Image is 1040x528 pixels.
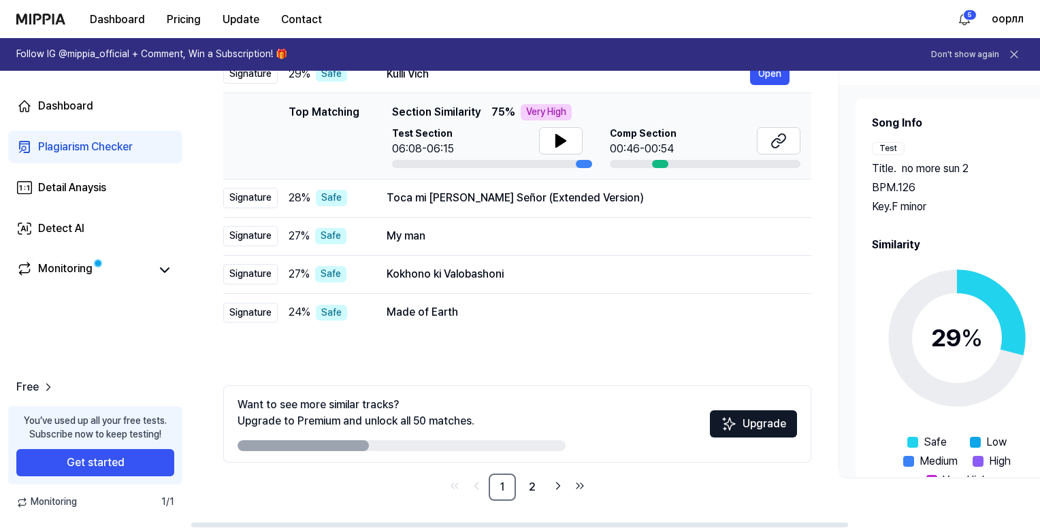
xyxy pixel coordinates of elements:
[38,98,93,114] div: Dashboard
[16,261,150,280] a: Monitoring
[570,476,589,495] a: Go to last page
[961,323,983,352] span: %
[710,422,797,435] a: SparklesUpgrade
[872,161,896,177] span: Title .
[8,171,182,204] a: Detail Anaysis
[8,90,182,122] a: Dashboard
[223,188,278,208] div: Signature
[943,472,988,489] span: Very High
[223,303,278,323] div: Signature
[931,320,983,357] div: 29
[549,476,568,495] a: Go to next page
[920,453,958,469] span: Medium
[212,1,270,38] a: Update
[16,495,77,509] span: Monitoring
[392,104,481,120] span: Section Similarity
[212,6,270,33] button: Update
[445,476,464,495] a: Go to first page
[315,228,346,244] div: Safe
[16,379,39,395] span: Free
[992,11,1024,27] button: оорлл
[902,161,969,177] span: no more sun 2
[289,66,310,82] span: 29 %
[289,104,359,168] div: Top Matching
[387,228,790,244] div: My man
[223,474,811,501] nav: pagination
[24,414,167,441] div: You’ve used up all your free tests. Subscribe now to keep testing!
[289,190,310,206] span: 28 %
[610,127,677,141] span: Comp Section
[387,304,790,320] div: Made of Earth
[489,474,516,501] a: 1
[521,104,572,120] div: Very High
[392,127,454,141] span: Test Section
[519,474,546,501] a: 2
[610,141,677,157] div: 00:46-00:54
[392,141,454,157] div: 06:08-06:15
[963,10,977,20] div: 5
[156,6,212,33] button: Pricing
[387,66,750,82] div: Kulli Vich
[8,131,182,163] a: Plagiarism Checker
[315,266,346,282] div: Safe
[238,397,474,429] div: Want to see more similar tracks? Upgrade to Premium and unlock all 50 matches.
[223,226,278,246] div: Signature
[16,449,174,476] button: Get started
[954,8,975,30] button: 알림5
[387,190,790,206] div: Toca mi [PERSON_NAME] Señor (Extended Version)
[16,14,65,24] img: logo
[467,476,486,495] a: Go to previous page
[710,410,797,438] button: Upgrade
[491,104,515,120] span: 75 %
[223,264,278,284] div: Signature
[316,305,347,321] div: Safe
[750,63,790,85] button: Open
[38,220,84,237] div: Detect AI
[79,6,156,33] button: Dashboard
[38,180,106,196] div: Detail Anaysis
[316,190,347,206] div: Safe
[16,48,287,61] h1: Follow IG @mippia_official + Comment, Win a Subscription! 🎁
[986,434,1007,450] span: Low
[289,228,310,244] span: 27 %
[289,266,310,282] span: 27 %
[931,49,999,61] button: Don't show again
[956,11,973,27] img: 알림
[721,416,737,432] img: Sparkles
[387,266,790,282] div: Kokhono ki Valobashoni
[8,212,182,245] a: Detect AI
[161,495,174,509] span: 1 / 1
[38,139,133,155] div: Plagiarism Checker
[989,453,1011,469] span: High
[270,6,333,33] button: Contact
[924,434,947,450] span: Safe
[289,304,310,320] span: 24 %
[316,66,347,82] div: Safe
[872,142,905,155] div: Test
[38,261,93,280] div: Monitoring
[16,379,55,395] a: Free
[223,64,278,84] div: Signature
